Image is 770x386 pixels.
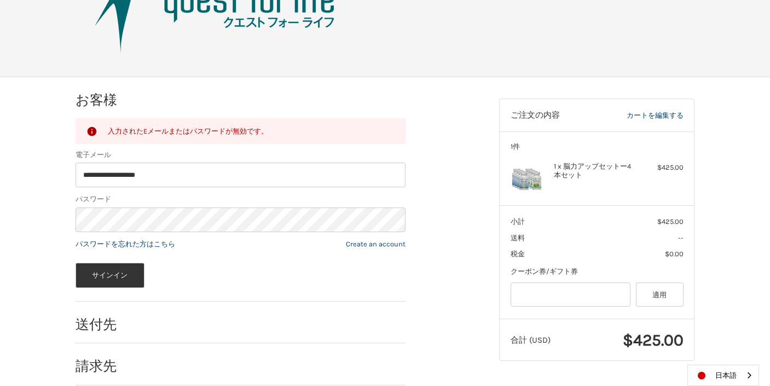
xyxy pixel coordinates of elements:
span: $425.00 [623,330,684,350]
span: 税金 [511,250,525,258]
a: パスワードを忘れた方はこちら [76,240,175,248]
div: $425.00 [640,162,684,173]
label: 電子メール [76,149,406,160]
h2: お客様 [76,91,140,108]
aside: Language selected: 日本語 [687,365,759,386]
div: クーポン券/ギフト券 [511,266,684,277]
h2: 送付先 [76,316,140,333]
h2: 請求先 [76,358,140,375]
span: 小計 [511,217,525,226]
a: Create an account [346,240,406,248]
span: 送料 [511,234,525,242]
div: 入力されたEメールまたはパスワードが無効です。 [108,125,395,137]
h3: ご注文の内容 [511,110,591,121]
button: 適用 [636,283,684,307]
span: $425.00 [657,217,684,226]
span: $0.00 [665,250,684,258]
span: 合計 (USD) [511,335,551,345]
a: カートを編集する [590,110,683,121]
h3: 1件 [511,142,684,151]
input: Gift Certificate or Coupon Code [511,283,631,307]
a: 日本語 [688,365,759,385]
h4: 1 x 脳力アップセットー4本セット [554,162,638,180]
div: Language [687,365,759,386]
button: サインイン [76,263,144,288]
span: -- [678,234,684,242]
label: パスワード [76,194,406,205]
